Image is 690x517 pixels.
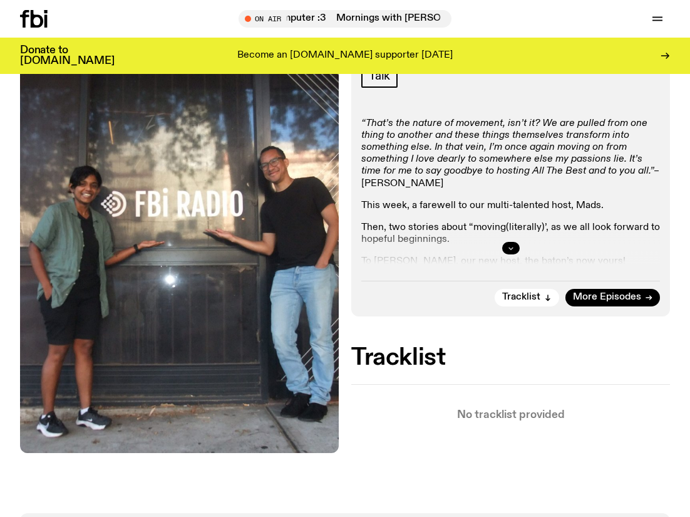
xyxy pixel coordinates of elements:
[252,14,445,23] span: Tune in live
[502,293,540,302] span: Tracklist
[361,200,660,212] p: This week, a farewell to our multi-talented host, Mads.
[20,45,115,66] h3: Donate to [DOMAIN_NAME]
[361,222,660,246] p: Then, two stories about “moving(literally)’, as we all look forward to hopeful beginnings.
[20,28,339,453] img: Hosts Kwame and Mads stand outside fbi radio.
[361,118,654,177] em: “That’s the nature of movement, isn’t it? We are pulled from one thing to another and these thing...
[237,50,453,61] p: Become an [DOMAIN_NAME] supporter [DATE]
[239,10,451,28] button: On AirMornings with [PERSON_NAME] / I Love My Computer :3Mornings with [PERSON_NAME] / I Love My ...
[565,289,660,306] a: More Episodes
[351,410,670,420] p: No tracklist provided
[361,64,398,88] a: Talk
[369,69,390,83] span: Talk
[361,118,660,190] p: – [PERSON_NAME]
[351,347,670,369] h2: Tracklist
[495,289,559,306] button: Tracklist
[573,293,641,302] span: More Episodes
